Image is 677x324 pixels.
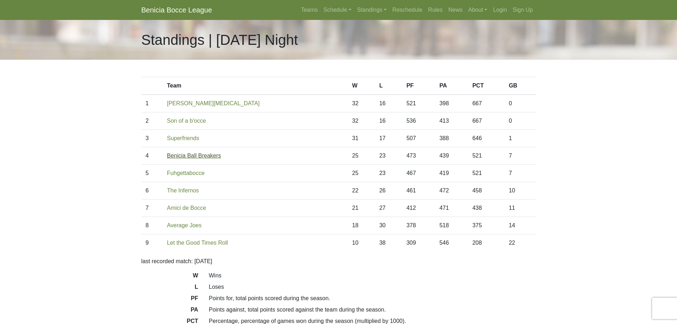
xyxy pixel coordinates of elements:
a: Superfriends [167,135,199,141]
a: Let the Good Times Roll [167,240,228,246]
td: 7 [141,200,163,217]
td: 667 [468,112,504,130]
td: 521 [402,95,435,112]
a: [PERSON_NAME][MEDICAL_DATA] [167,100,260,106]
td: 16 [375,95,402,112]
td: 31 [348,130,375,147]
td: 9 [141,234,163,252]
a: About [466,3,490,17]
td: 8 [141,217,163,234]
a: Rules [425,3,446,17]
a: Benicia Ball Breakers [167,153,221,159]
td: 473 [402,147,435,165]
dd: Points against, total points scored against the team during the season. [204,306,541,314]
h1: Standings | [DATE] Night [141,31,298,48]
td: 667 [468,95,504,112]
a: Schedule [321,3,354,17]
td: 22 [505,234,536,252]
td: 467 [402,165,435,182]
td: 16 [375,112,402,130]
a: The Infernos [167,187,199,193]
th: PF [402,77,435,95]
td: 23 [375,147,402,165]
td: 6 [141,182,163,200]
td: 3 [141,130,163,147]
td: 32 [348,112,375,130]
td: 7 [505,165,536,182]
td: 1 [505,130,536,147]
td: 458 [468,182,504,200]
td: 7 [505,147,536,165]
td: 507 [402,130,435,147]
dd: Points for, total points scored during the season. [204,294,541,303]
td: 30 [375,217,402,234]
td: 21 [348,200,375,217]
td: 2 [141,112,163,130]
a: Login [490,3,510,17]
td: 0 [505,112,536,130]
a: Standings [354,3,389,17]
td: 438 [468,200,504,217]
th: L [375,77,402,95]
td: 388 [435,130,468,147]
th: GB [505,77,536,95]
td: 25 [348,147,375,165]
td: 10 [505,182,536,200]
td: 375 [468,217,504,234]
th: Team [163,77,348,95]
td: 472 [435,182,468,200]
td: 17 [375,130,402,147]
th: W [348,77,375,95]
td: 412 [402,200,435,217]
td: 0 [505,95,536,112]
td: 10 [348,234,375,252]
a: Sign Up [510,3,536,17]
td: 208 [468,234,504,252]
dt: PA [136,306,204,317]
a: Teams [298,3,321,17]
p: last recorded match: [DATE] [141,257,536,266]
td: 4 [141,147,163,165]
td: 1 [141,95,163,112]
dt: PF [136,294,204,306]
td: 22 [348,182,375,200]
td: 536 [402,112,435,130]
a: Son of a b'occe [167,118,206,124]
td: 378 [402,217,435,234]
td: 26 [375,182,402,200]
td: 471 [435,200,468,217]
td: 25 [348,165,375,182]
td: 38 [375,234,402,252]
td: 521 [468,147,504,165]
dd: Loses [204,283,541,291]
a: Benicia Bocce League [141,3,212,17]
th: PCT [468,77,504,95]
a: Reschedule [389,3,425,17]
td: 27 [375,200,402,217]
a: News [446,3,466,17]
td: 521 [468,165,504,182]
a: Amici de Bocce [167,205,206,211]
th: PA [435,77,468,95]
td: 18 [348,217,375,234]
td: 398 [435,95,468,112]
td: 461 [402,182,435,200]
td: 439 [435,147,468,165]
dt: W [136,271,204,283]
td: 518 [435,217,468,234]
td: 546 [435,234,468,252]
td: 14 [505,217,536,234]
td: 23 [375,165,402,182]
td: 309 [402,234,435,252]
td: 646 [468,130,504,147]
td: 413 [435,112,468,130]
a: Fuhgettabocce [167,170,205,176]
td: 11 [505,200,536,217]
td: 5 [141,165,163,182]
dt: L [136,283,204,294]
td: 419 [435,165,468,182]
td: 32 [348,95,375,112]
a: Average Joes [167,222,202,228]
dd: Wins [204,271,541,280]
